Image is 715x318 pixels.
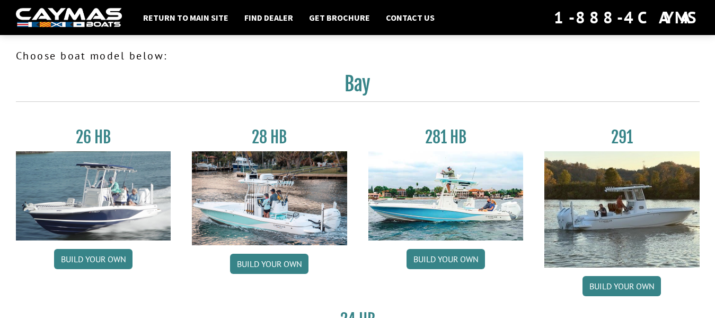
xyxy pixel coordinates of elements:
a: Get Brochure [304,11,375,24]
a: Contact Us [381,11,440,24]
img: white-logo-c9c8dbefe5ff5ceceb0f0178aa75bf4bb51f6bca0971e226c86eb53dfe498488.png [16,8,122,28]
img: 26_new_photo_resized.jpg [16,151,171,240]
a: Build your own [230,254,308,274]
h3: 291 [544,127,700,147]
a: Build your own [582,276,661,296]
div: 1-888-4CAYMAS [554,6,699,29]
h3: 281 HB [368,127,524,147]
img: 291_Thumbnail.jpg [544,151,700,268]
a: Build your own [407,249,485,269]
h3: 26 HB [16,127,171,147]
a: Return to main site [138,11,234,24]
h3: 28 HB [192,127,347,147]
a: Find Dealer [239,11,298,24]
img: 28-hb-twin.jpg [368,151,524,240]
a: Build your own [54,249,133,269]
img: 28_hb_thumbnail_for_caymas_connect.jpg [192,151,347,245]
p: Choose boat model below: [16,48,700,64]
h2: Bay [16,72,700,102]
